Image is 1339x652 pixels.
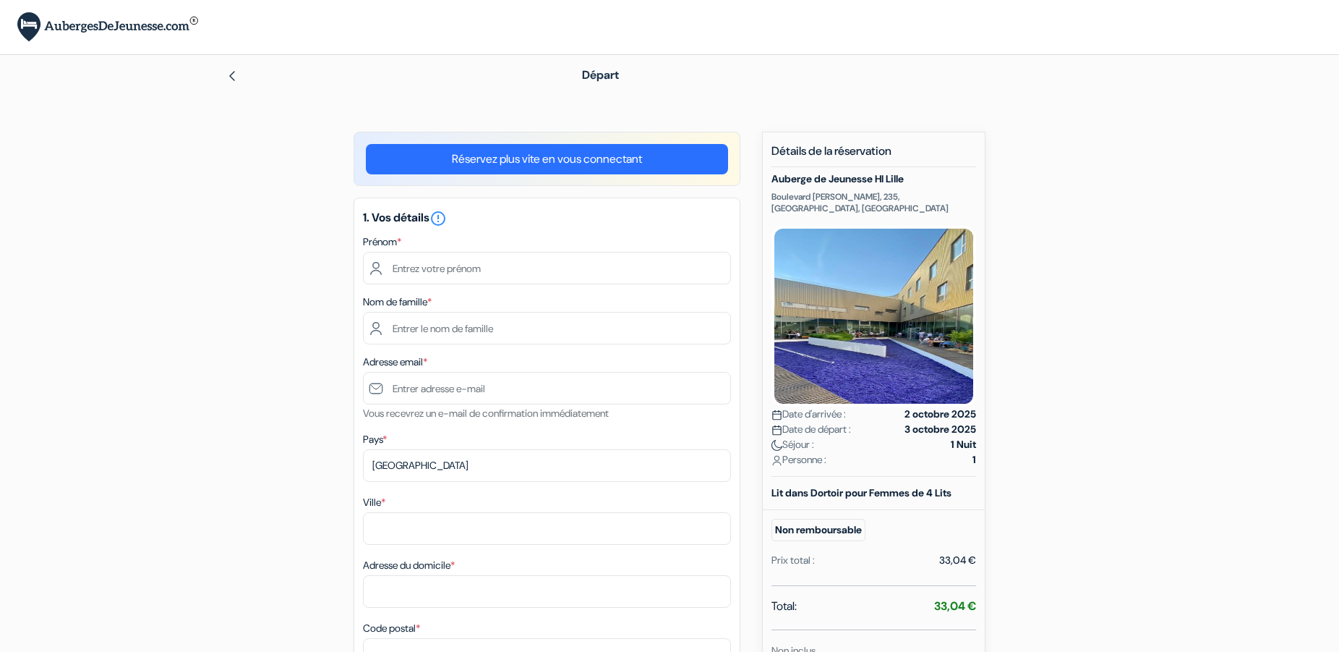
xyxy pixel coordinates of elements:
[972,452,976,467] strong: 1
[771,437,814,452] span: Séjour :
[363,312,731,344] input: Entrer le nom de famille
[934,598,976,614] strong: 33,04 €
[363,252,731,284] input: Entrez votre prénom
[771,422,851,437] span: Date de départ :
[363,210,731,227] h5: 1. Vos détails
[904,422,976,437] strong: 3 octobre 2025
[363,295,432,310] label: Nom de famille
[771,452,826,467] span: Personne :
[582,67,619,82] span: Départ
[771,191,976,214] p: Boulevard [PERSON_NAME], 235, [GEOGRAPHIC_DATA], [GEOGRAPHIC_DATA]
[771,598,797,615] span: Total:
[429,210,447,227] i: error_outline
[771,144,976,167] h5: Détails de la réservation
[363,495,385,510] label: Ville
[771,455,782,466] img: user_icon.svg
[366,144,728,174] a: Réservez plus vite en vous connectant
[939,553,976,568] div: 33,04 €
[363,355,427,370] label: Adresse email
[771,407,846,422] span: Date d'arrivée :
[771,519,865,541] small: Non remboursable
[771,173,976,185] h5: Auberge de Jeunesse HI Lille
[363,407,609,420] small: Vous recevrez un e-mail de confirmation immédiatement
[429,210,447,225] a: error_outline
[771,425,782,436] img: calendar.svg
[951,437,976,452] strong: 1 Nuit
[771,440,782,451] img: moon.svg
[363,621,420,636] label: Code postal
[363,432,387,447] label: Pays
[904,407,976,422] strong: 2 octobre 2025
[17,12,198,42] img: AubergesDeJeunesse.com
[363,234,401,250] label: Prénom
[771,410,782,420] img: calendar.svg
[363,558,455,573] label: Adresse du domicile
[771,486,951,499] b: Lit dans Dortoir pour Femmes de 4 Lits
[771,553,815,568] div: Prix total :
[363,372,731,405] input: Entrer adresse e-mail
[226,70,238,82] img: left_arrow.svg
